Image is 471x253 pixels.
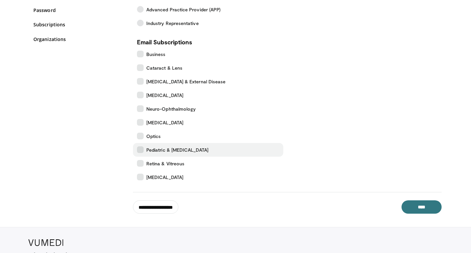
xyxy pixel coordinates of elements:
[33,36,127,43] a: Organizations
[33,7,127,14] a: Password
[146,92,183,99] span: [MEDICAL_DATA]
[146,133,161,140] span: Optics
[146,64,182,71] span: Cataract & Lens
[137,38,192,46] strong: Email Subscriptions
[146,160,184,167] span: Retina & Vitreous
[146,6,220,13] span: Advanced Practice Provider (APP)
[146,51,166,58] span: Business
[146,78,225,85] span: [MEDICAL_DATA] & External Disease
[146,105,196,112] span: Neuro-Ophthalmology
[146,20,199,27] span: Industry Representative
[146,146,208,153] span: Pediatric & [MEDICAL_DATA]
[146,174,183,181] span: [MEDICAL_DATA]
[33,21,127,28] a: Subscriptions
[28,239,63,246] img: VuMedi Logo
[146,119,183,126] span: [MEDICAL_DATA]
